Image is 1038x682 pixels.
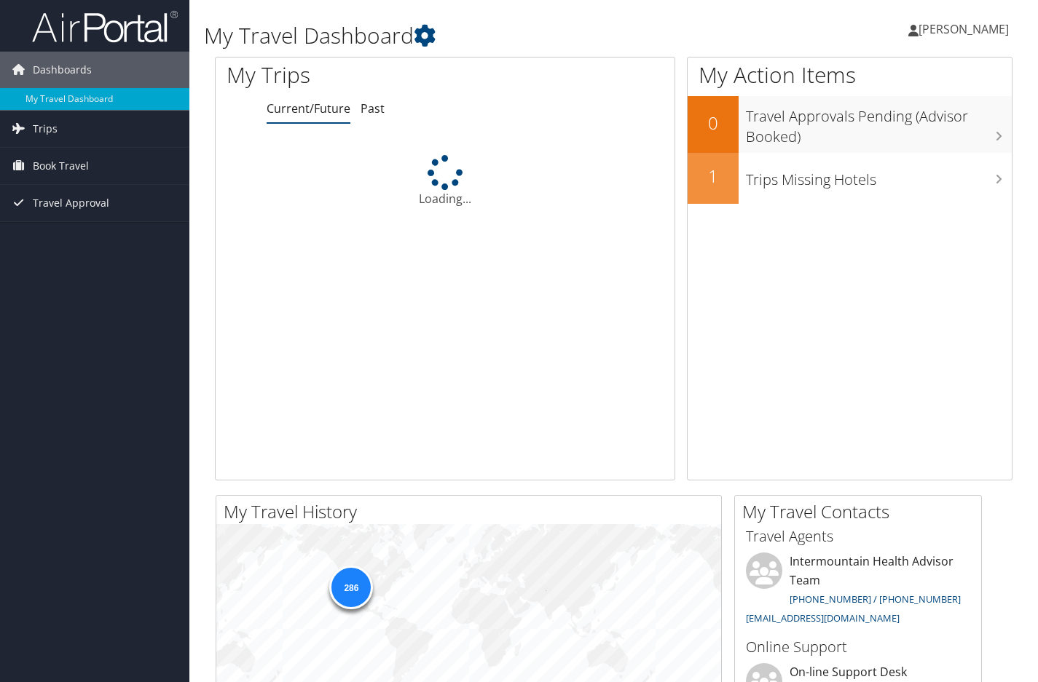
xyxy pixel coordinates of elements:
h3: Online Support [746,637,970,657]
span: Travel Approval [33,185,109,221]
a: Current/Future [267,100,350,116]
h2: My Travel History [224,499,721,524]
a: Past [361,100,385,116]
span: Trips [33,111,58,147]
h1: My Travel Dashboard [204,20,750,51]
div: Loading... [216,155,675,207]
div: 286 [329,566,373,609]
h1: My Action Items [688,60,1013,90]
h2: My Travel Contacts [742,499,981,524]
h3: Travel Approvals Pending (Advisor Booked) [746,99,1013,147]
a: 0Travel Approvals Pending (Advisor Booked) [688,96,1013,152]
a: [PHONE_NUMBER] / [PHONE_NUMBER] [790,592,961,606]
h3: Trips Missing Hotels [746,162,1013,190]
li: Intermountain Health Advisor Team [739,552,978,630]
h3: Travel Agents [746,526,970,547]
span: Book Travel [33,148,89,184]
h2: 1 [688,164,739,189]
img: airportal-logo.png [32,9,178,44]
a: [PERSON_NAME] [908,7,1023,51]
h2: 0 [688,111,739,135]
span: [PERSON_NAME] [919,21,1009,37]
h1: My Trips [227,60,473,90]
a: 1Trips Missing Hotels [688,153,1013,204]
span: Dashboards [33,52,92,88]
a: [EMAIL_ADDRESS][DOMAIN_NAME] [746,611,900,624]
